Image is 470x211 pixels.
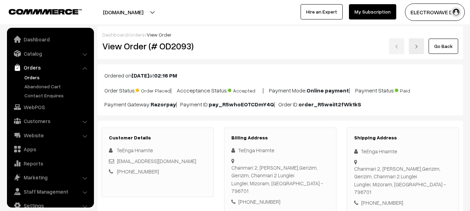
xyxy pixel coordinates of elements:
[354,165,452,196] div: Chanmari 2, [PERSON_NAME],Gerizim, Gerizim, Chanmari 2 Lunglei Lunglei, Mizoram, [GEOGRAPHIC_DATA...
[228,85,263,94] span: Accepted
[354,135,452,141] h3: Shipping Address
[306,87,349,94] b: Online payment
[231,198,329,206] div: [PHONE_NUMBER]
[102,32,128,38] a: Dashboard
[117,168,159,175] a: [PHONE_NUMBER]
[117,147,153,153] span: TeEnga Hnamte
[104,100,456,108] p: Payment Gateway: | Payment ID: | Order ID:
[79,3,168,21] button: [DOMAIN_NAME]
[132,72,149,79] b: [DATE]
[414,44,419,49] img: right-arrow.png
[9,171,91,184] a: Marketing
[104,85,456,95] p: Order Status: | Accceptance Status: | Payment Mode: | Payment Status:
[151,101,176,108] b: Razorpay
[23,83,91,90] a: Abandoned Cart
[9,157,91,170] a: Reports
[104,71,456,80] p: Ordered on at
[109,135,206,141] h3: Customer Details
[136,85,170,94] span: Order Placed
[23,74,91,81] a: Orders
[9,9,82,14] img: COMMMERCE
[9,101,91,113] a: WebPOS
[147,32,172,38] span: View Order
[9,33,91,46] a: Dashboard
[395,85,430,94] span: Paid
[9,129,91,141] a: Website
[9,143,91,155] a: Apps
[9,47,91,60] a: Catalog
[102,41,214,51] h2: View Order (# OD2093)
[102,31,458,38] div: / /
[451,7,461,17] img: user
[429,39,458,54] a: Go Back
[209,101,274,108] b: pay_R5whoEOTCDmY4Q
[9,115,91,127] a: Customers
[231,164,329,195] div: Chanmari 2, [PERSON_NAME],Gerizim, Gerizim, Chanmari 2 Lunglei Lunglei, Mizoram, [GEOGRAPHIC_DATA...
[23,92,91,99] a: Contact Enquires
[9,61,91,74] a: Orders
[129,32,145,38] a: orders
[231,135,329,141] h3: Billing Address
[354,199,452,207] div: [PHONE_NUMBER]
[354,147,452,155] div: TeEnga Hnamte
[9,185,91,198] a: Staff Management
[231,146,329,154] div: TeEnga Hnamte
[405,3,465,21] button: ELECTROWAVE DE…
[154,72,177,79] b: 02:16 PM
[298,101,361,108] b: order_R5weiIt2fWk1kS
[301,4,343,19] a: Hire an Expert
[9,7,70,15] a: COMMMERCE
[117,158,196,164] a: [EMAIL_ADDRESS][DOMAIN_NAME]
[349,4,396,19] a: My Subscription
